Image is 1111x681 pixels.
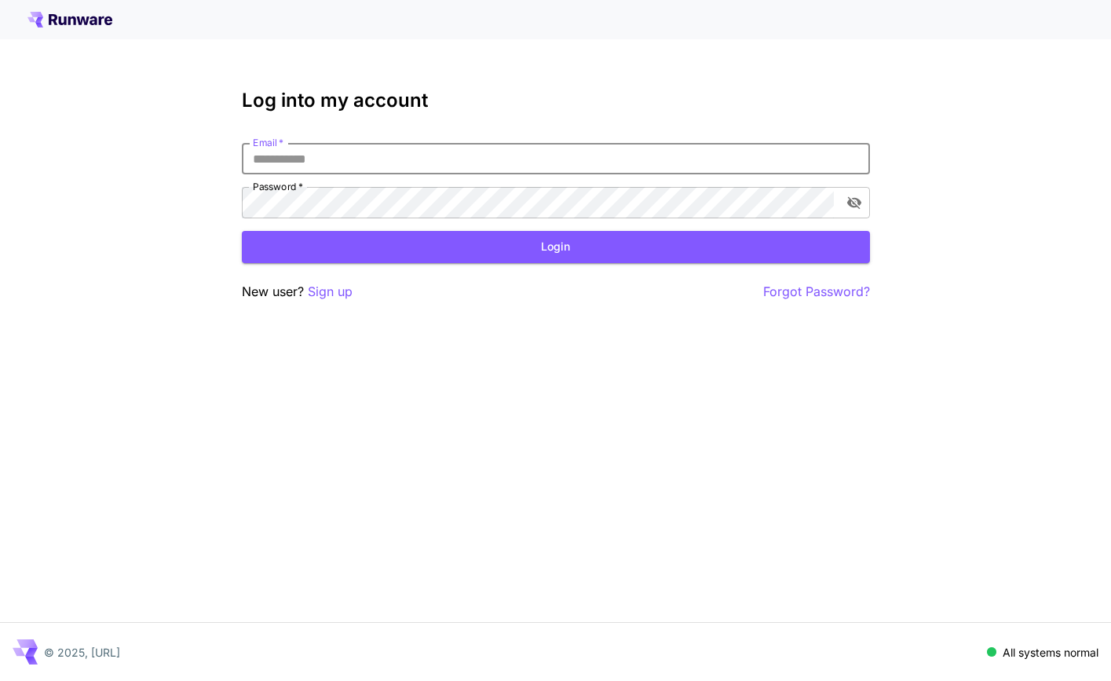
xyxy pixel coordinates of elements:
button: Forgot Password? [763,282,870,302]
p: © 2025, [URL] [44,644,120,661]
button: Sign up [308,282,353,302]
p: New user? [242,282,353,302]
label: Password [253,180,303,193]
button: Login [242,231,870,263]
label: Email [253,136,283,149]
h3: Log into my account [242,90,870,112]
p: All systems normal [1003,644,1098,661]
button: toggle password visibility [840,189,868,217]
